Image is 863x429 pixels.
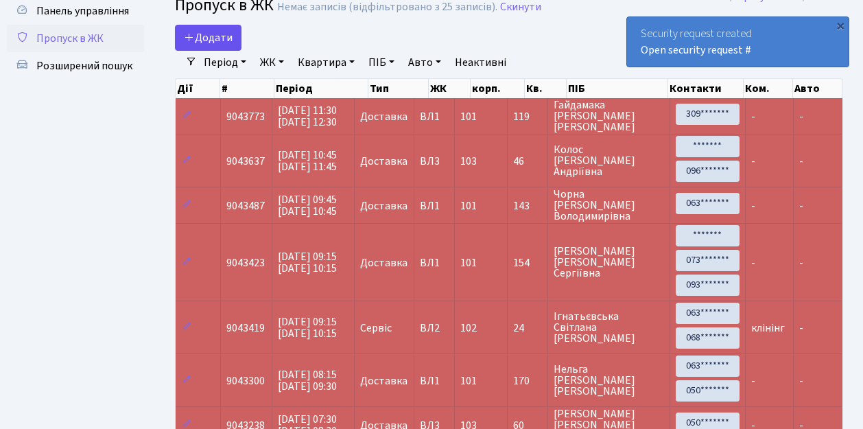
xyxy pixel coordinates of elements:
[420,257,449,268] span: ВЛ1
[420,156,449,167] span: ВЛ3
[274,79,368,98] th: Період
[368,79,429,98] th: Тип
[554,311,664,344] span: Ігнатьєвська Світлана [PERSON_NAME]
[226,321,265,336] span: 9043419
[460,109,477,124] span: 101
[36,31,104,46] span: Пропуск в ЖК
[278,367,337,394] span: [DATE] 08:15 [DATE] 09:30
[751,154,755,169] span: -
[420,323,449,334] span: ВЛ2
[668,79,744,98] th: Контакти
[513,257,542,268] span: 154
[460,198,477,213] span: 101
[277,1,497,14] div: Немає записів (відфільтровано з 25 записів).
[554,189,664,222] span: Чорна [PERSON_NAME] Володимирівна
[360,323,392,334] span: Сервіс
[220,79,274,98] th: #
[360,375,407,386] span: Доставка
[429,79,471,98] th: ЖК
[278,314,337,341] span: [DATE] 09:15 [DATE] 10:15
[554,364,664,397] span: Нельга [PERSON_NAME] [PERSON_NAME]
[799,373,803,389] span: -
[744,79,793,98] th: Ком.
[292,51,360,74] a: Квартира
[360,200,407,211] span: Доставка
[834,19,847,32] div: ×
[184,30,233,45] span: Додати
[278,103,337,130] span: [DATE] 11:30 [DATE] 12:30
[7,52,144,80] a: Розширений пошук
[460,154,477,169] span: 103
[226,373,265,389] span: 9043300
[460,373,477,389] span: 101
[513,323,542,334] span: 24
[363,51,400,74] a: ПІБ
[175,25,241,51] a: Додати
[420,111,449,122] span: ВЛ1
[525,79,566,98] th: Кв.
[198,51,252,74] a: Період
[751,373,755,389] span: -
[36,58,132,73] span: Розширений пошук
[226,109,265,124] span: 9043773
[513,156,542,167] span: 46
[360,156,407,167] span: Доставка
[360,257,407,268] span: Доставка
[500,1,541,14] a: Скинути
[460,321,477,336] span: 102
[449,51,512,74] a: Неактивні
[420,200,449,211] span: ВЛ1
[793,79,842,98] th: Авто
[799,109,803,124] span: -
[403,51,447,74] a: Авто
[799,198,803,213] span: -
[226,154,265,169] span: 9043637
[36,3,129,19] span: Панель управління
[554,144,664,177] span: Колос [PERSON_NAME] Андріївна
[627,17,849,67] div: Security request created
[176,79,220,98] th: Дії
[278,192,337,219] span: [DATE] 09:45 [DATE] 10:45
[799,321,803,336] span: -
[513,375,542,386] span: 170
[567,79,668,98] th: ПІБ
[799,255,803,270] span: -
[799,154,803,169] span: -
[554,100,664,132] span: Гайдамака [PERSON_NAME] [PERSON_NAME]
[513,111,542,122] span: 119
[278,148,337,174] span: [DATE] 10:45 [DATE] 11:45
[278,249,337,276] span: [DATE] 09:15 [DATE] 10:15
[513,200,542,211] span: 143
[460,255,477,270] span: 101
[255,51,289,74] a: ЖК
[751,321,785,336] span: клінінг
[641,43,751,58] a: Open security request #
[554,246,664,279] span: [PERSON_NAME] [PERSON_NAME] Сергіївна
[471,79,525,98] th: корп.
[226,255,265,270] span: 9043423
[751,198,755,213] span: -
[751,255,755,270] span: -
[7,25,144,52] a: Пропуск в ЖК
[420,375,449,386] span: ВЛ1
[226,198,265,213] span: 9043487
[751,109,755,124] span: -
[360,111,407,122] span: Доставка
